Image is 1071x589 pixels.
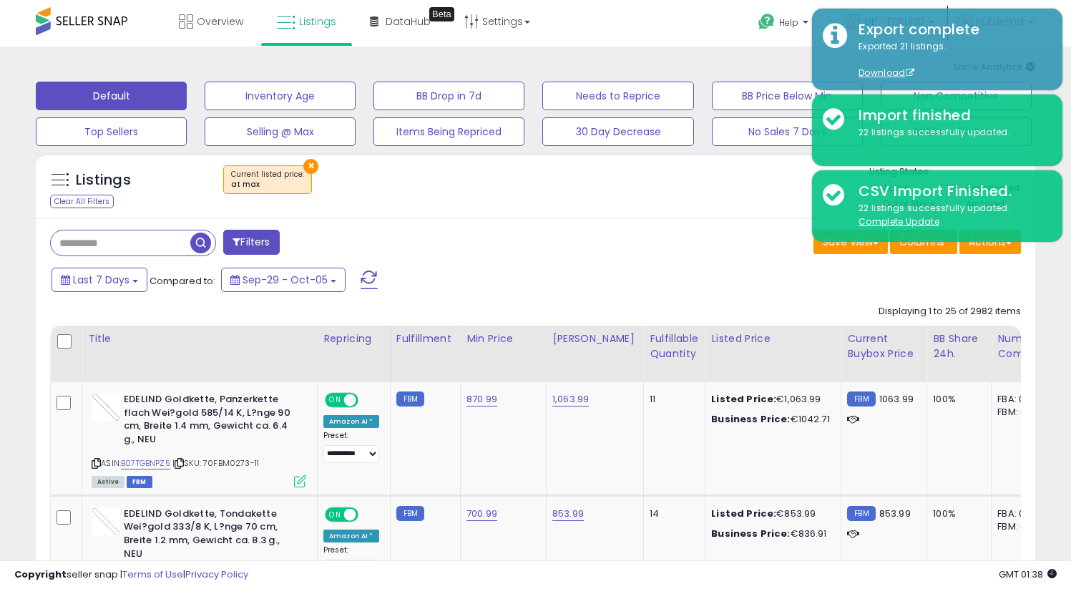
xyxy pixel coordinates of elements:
a: 700.99 [466,507,497,521]
small: FBM [847,506,875,521]
span: Overview [197,14,243,29]
b: Listed Price: [711,392,776,406]
img: 31DPF7aiGbL._SL40_.jpg [92,507,120,536]
div: 22 listings successfully updated. [848,202,1052,228]
div: Fulfillable Quantity [650,331,699,361]
button: Inventory Age [205,82,356,110]
div: Preset: [323,545,379,578]
div: €1042.71 [711,413,830,426]
span: ON [326,508,344,520]
div: FBA: 0 [997,507,1045,520]
span: FBM [127,476,152,488]
a: 870.99 [466,392,497,407]
small: FBM [847,391,875,407]
div: 14 [650,507,694,520]
button: Actions [959,230,1021,254]
button: × [303,159,318,174]
div: Preset: [323,431,379,463]
button: Save View [813,230,888,254]
span: Sep-29 - Oct-05 [243,273,328,287]
button: BB Price Below Min [712,82,863,110]
span: Columns [899,235,944,249]
button: Columns [890,230,957,254]
a: Download [859,67,914,79]
span: OFF [356,508,379,520]
span: Last 7 Days [73,273,129,287]
span: | SKU: 70FBM0273-11 [172,457,259,469]
div: Num of Comp. [997,331,1050,361]
div: ASIN: [92,393,306,486]
a: B07TGBNPZ5 [121,457,170,469]
span: OFF [356,394,379,407]
span: All listings currently available for purchase on Amazon [92,476,124,488]
a: Privacy Policy [185,568,248,581]
button: Needs to Reprice [542,82,693,110]
a: 853.99 [552,507,584,521]
a: 1,063.99 [552,392,589,407]
button: Selling @ Max [205,117,356,146]
div: €836.91 [711,527,830,540]
a: Terms of Use [122,568,183,581]
b: Business Price: [711,527,790,540]
strong: Copyright [14,568,67,581]
button: Last 7 Days [52,268,147,292]
span: Help [779,16,798,29]
div: Export complete [848,19,1052,40]
span: 2025-10-14 01:38 GMT [999,568,1057,581]
span: 853.99 [879,507,911,520]
div: Current Buybox Price [847,331,921,361]
button: Top Sellers [36,117,187,146]
div: Tooltip anchor [429,7,454,21]
i: Get Help [758,13,776,31]
div: seller snap | | [14,568,248,582]
span: Listings [299,14,336,29]
button: Default [36,82,187,110]
div: [PERSON_NAME] [552,331,637,346]
div: Title [88,331,311,346]
div: Min Price [466,331,540,346]
b: Business Price: [711,412,790,426]
div: FBA: 0 [997,393,1045,406]
button: Filters [223,230,279,255]
small: FBM [396,506,424,521]
div: BB Share 24h. [933,331,985,361]
b: EDELIND Goldkette, Tondakette Wei?gold 333/8 K, L?nge 70 cm, Breite 1.2 mm, Gewicht ca. 8.3 g., NEU [124,507,298,564]
button: No Sales 7 Days [712,117,863,146]
span: DataHub [386,14,431,29]
b: Listed Price: [711,507,776,520]
div: Amazon AI * [323,415,379,428]
div: at max [231,180,304,190]
div: 100% [933,393,980,406]
u: Complete Update [859,215,939,228]
img: 31fY5Cf31JL._SL40_.jpg [92,393,120,422]
div: Amazon AI * [323,530,379,542]
div: FBM: 0 [997,406,1045,419]
div: Repricing [323,331,384,346]
a: Help [747,2,823,47]
div: Import finished [848,105,1052,126]
button: Sep-29 - Oct-05 [221,268,346,292]
b: EDELIND Goldkette, Panzerkette flach Wei?gold 585/14 K, L?nge 90 cm, Breite 1.4 mm, Gewicht ca. 6... [124,393,298,449]
div: €1,063.99 [711,393,830,406]
div: Fulfillment [396,331,454,346]
button: 30 Day Decrease [542,117,693,146]
h5: Listings [76,170,131,190]
div: CSV Import Finished. [848,181,1052,202]
div: 100% [933,507,980,520]
div: Clear All Filters [50,195,114,208]
div: Exported 21 listings. [848,40,1052,80]
div: Displaying 1 to 25 of 2982 items [879,305,1021,318]
div: €853.99 [711,507,830,520]
small: FBM [396,391,424,407]
div: 22 listings successfully updated. [848,126,1052,140]
div: 11 [650,393,694,406]
span: 1063.99 [879,392,914,406]
div: Listed Price [711,331,835,346]
button: BB Drop in 7d [373,82,524,110]
span: Compared to: [150,274,215,288]
span: ON [326,394,344,407]
span: Current listed price : [231,169,304,190]
button: Items Being Repriced [373,117,524,146]
div: FBM: 0 [997,520,1045,533]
